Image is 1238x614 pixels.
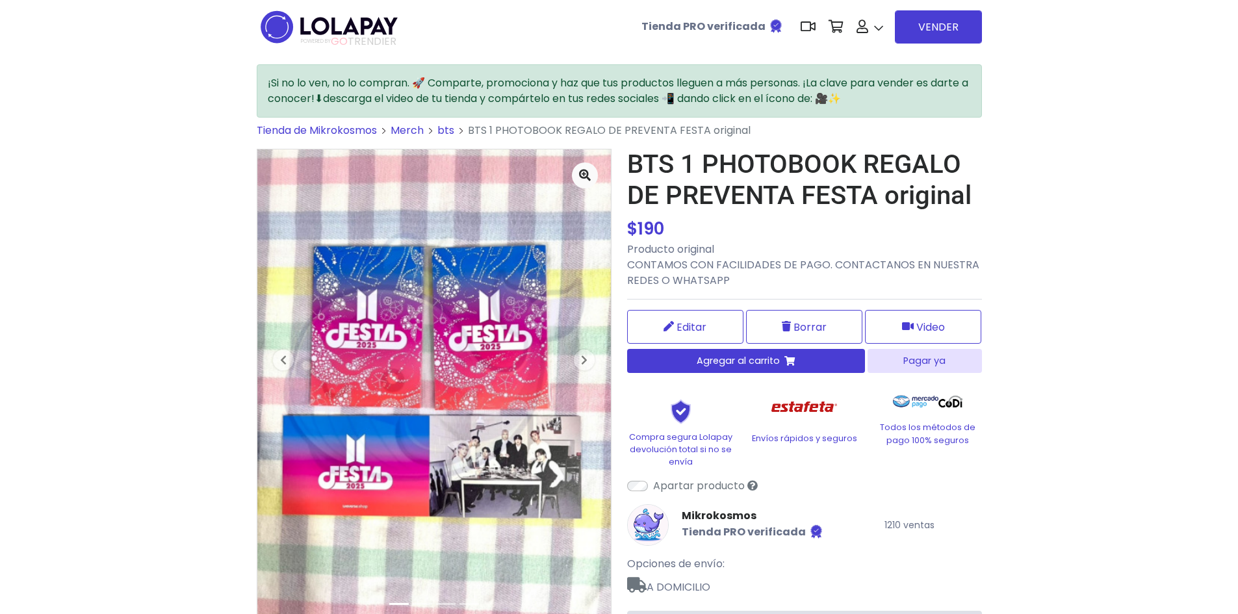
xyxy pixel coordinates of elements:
img: Shield [649,399,714,424]
h1: BTS 1 PHOTOBOOK REGALO DE PREVENTA FESTA original [627,149,982,211]
span: Editar [677,319,706,335]
a: Mikrokosmos [682,508,824,524]
span: Agregar al carrito [697,354,780,368]
img: Tienda verificada [808,524,824,539]
span: 190 [638,217,664,240]
img: Estafeta Logo [761,389,847,426]
img: Codi Logo [938,389,962,415]
i: Sólo tú verás el producto listado en tu tienda pero podrás venderlo si compartes su enlace directo [747,480,758,491]
img: logo [257,6,402,47]
button: Video [865,310,981,344]
b: Tienda PRO verificada [641,19,766,34]
span: BTS 1 PHOTOBOOK REGALO DE PREVENTA FESTA original [468,123,751,138]
small: 1210 ventas [884,518,935,531]
p: Producto original CONTAMOS CON FACILIDADES DE PAGO. CONTACTANOS EN NUESTRA REDES O WHATSAPP [627,242,982,288]
img: Mercado Pago Logo [893,389,939,415]
span: TRENDIER [301,36,396,47]
img: Tienda verificada [768,18,784,34]
a: VENDER [895,10,982,44]
b: Tienda PRO verificada [682,525,806,540]
p: Envíos rápidos y seguros [751,432,858,444]
span: Video [916,319,945,335]
span: GO [331,34,348,49]
a: Merch [391,123,424,138]
span: POWERED BY [301,38,331,45]
nav: breadcrumb [257,123,982,149]
img: Mikrokosmos [627,504,669,546]
a: bts [437,123,454,138]
button: Borrar [746,310,862,344]
span: Opciones de envío: [627,556,725,571]
div: $ [627,216,982,242]
a: Editar [627,310,743,344]
p: Compra segura Lolapay devolución total si no se envía [627,431,735,468]
span: A DOMICILIO [627,572,982,595]
p: Todos los métodos de pago 100% seguros [874,421,982,446]
a: Tienda de Mikrokosmos [257,123,377,138]
span: Borrar [793,319,827,335]
button: Pagar ya [868,349,981,373]
button: Agregar al carrito [627,349,866,373]
span: ¡Si no lo ven, no lo compran. 🚀 Comparte, promociona y haz que tus productos lleguen a más person... [268,75,968,106]
label: Apartar producto [653,478,745,494]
